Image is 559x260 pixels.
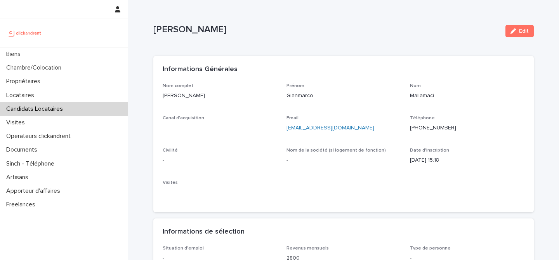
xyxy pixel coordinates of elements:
[286,156,401,164] p: -
[286,246,329,251] span: Revenus mensuels
[163,180,178,185] span: Visites
[286,125,374,131] a: [EMAIL_ADDRESS][DOMAIN_NAME]
[410,246,451,251] span: Type de personne
[163,156,277,164] p: -
[286,116,299,120] span: Email
[410,125,456,131] ringoverc2c-84e06f14122c: Call with Ringover
[3,105,69,113] p: Candidats Locataires
[3,174,35,181] p: Artisans
[163,84,193,88] span: Nom complet
[163,124,277,132] p: -
[163,189,277,197] p: -
[410,125,456,131] ringoverc2c-number-84e06f14122c: [PHONE_NUMBER]
[3,160,61,168] p: Sinch - Téléphone
[3,64,68,72] p: Chambre/Colocation
[3,201,42,208] p: Freelances
[410,84,421,88] span: Nom
[163,65,238,74] h2: Informations Générales
[153,24,499,35] p: [PERSON_NAME]
[163,228,245,236] h2: Informations de sélection
[3,51,27,58] p: Biens
[519,28,529,34] span: Edit
[410,148,449,153] span: Date d'inscription
[286,148,386,153] span: Nom de la société (si logement de fonction)
[3,78,47,85] p: Propriétaires
[3,119,31,126] p: Visites
[286,92,401,100] p: Gianmarco
[410,156,524,164] p: [DATE] 15:18
[163,148,178,153] span: Civilité
[3,133,77,140] p: Operateurs clickandrent
[3,187,66,195] p: Apporteur d'affaires
[163,92,277,100] p: [PERSON_NAME]
[505,25,534,37] button: Edit
[163,116,204,120] span: Canal d'acquisition
[6,25,44,41] img: UCB0brd3T0yccxBKYDjQ
[163,246,204,251] span: Situation d'emploi
[3,92,40,99] p: Locataires
[286,84,304,88] span: Prénom
[410,92,524,100] p: Mallamaci
[3,146,43,154] p: Documents
[410,116,435,120] span: Téléphone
